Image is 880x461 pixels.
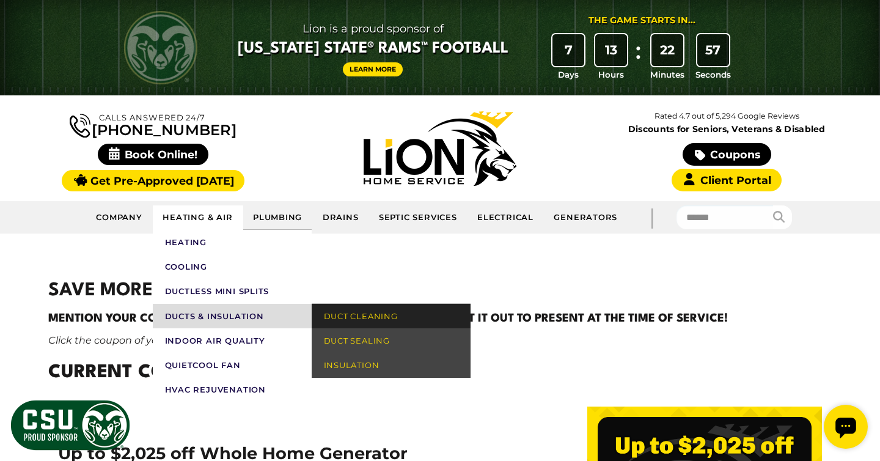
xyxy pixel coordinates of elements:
em: Click the coupon of your choice below to download a printable version. [48,334,398,346]
a: Coupons [683,143,771,166]
div: | [628,201,676,234]
div: The Game Starts in... [588,14,695,28]
a: Septic Services [369,205,468,230]
a: HVAC Rejuvenation [153,378,312,402]
h4: Mention your coupon when you schedule and make sure you print it out to present at the time of se... [48,310,832,327]
a: Generators [544,205,627,230]
span: Hours [598,68,624,81]
a: Drains [312,205,369,230]
span: Book Online! [98,144,208,165]
a: Indoor Air Quality [153,328,312,353]
span: Discounts for Seniors, Veterans & Disabled [586,125,868,133]
span: Minutes [650,68,684,81]
a: Ductless Mini Splits [153,279,312,304]
span: Lion is a proud sponsor of [238,19,508,39]
h2: Current Coupons [48,360,832,387]
a: QuietCool Fan [153,353,312,377]
a: Company [86,205,153,230]
a: Duct Sealing [312,328,471,353]
img: CSU Sponsor Badge [9,399,131,452]
p: Rated 4.7 out of 5,294 Google Reviews [584,109,870,123]
a: Get Pre-Approved [DATE] [62,170,244,191]
span: Seconds [695,68,731,81]
a: Heating [153,230,312,254]
a: Electrical [468,205,544,230]
a: Cooling [153,254,312,279]
div: 7 [552,34,584,66]
a: Ducts & Insulation [153,304,312,328]
img: CSU Rams logo [124,11,197,84]
strong: SAVE MORE MONEY! [48,282,230,300]
a: Duct Cleaning [312,304,471,328]
a: Plumbing [243,205,313,230]
div: Open chat widget [5,5,49,49]
a: Client Portal [672,169,782,191]
a: Heating & Air [153,205,243,230]
div: 13 [595,34,627,66]
a: Learn More [343,62,403,76]
span: Days [558,68,579,81]
img: Lion Home Service [364,111,516,186]
span: [US_STATE] State® Rams™ Football [238,39,508,59]
div: 22 [651,34,683,66]
div: : [632,34,645,81]
a: Insulation [312,353,471,377]
a: [PHONE_NUMBER] [70,111,236,138]
div: 57 [697,34,729,66]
